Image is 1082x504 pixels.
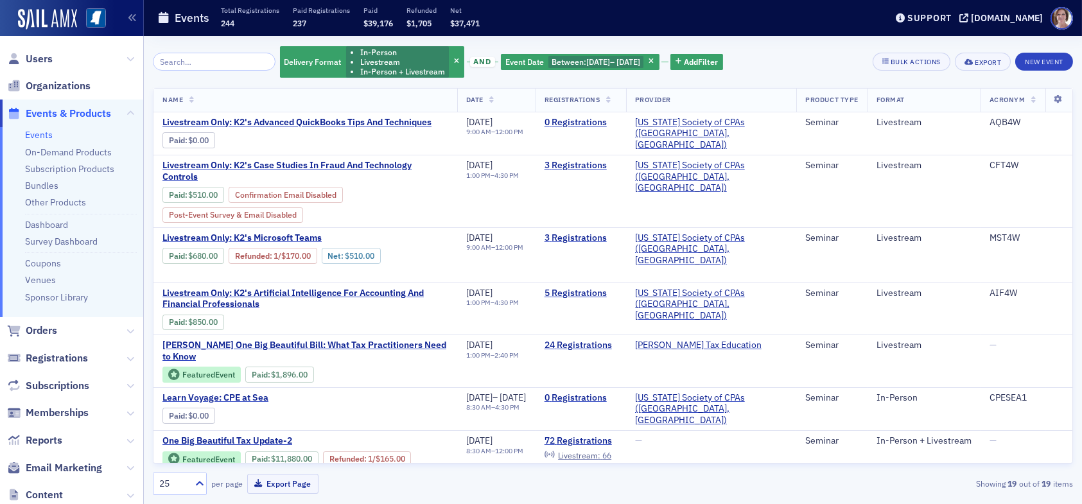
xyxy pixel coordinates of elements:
[990,288,1063,299] div: AIF4W
[162,340,448,362] a: [PERSON_NAME] One Big Beautiful Bill: What Tax Practitioners Need to Know
[635,232,788,266] a: [US_STATE] Society of CPAs ([GEOGRAPHIC_DATA], [GEOGRAPHIC_DATA])
[466,171,519,180] div: –
[877,288,972,299] div: Livestream
[466,127,491,136] time: 9:00 AM
[162,187,224,202] div: Paid: 3 - $51000
[235,251,274,261] span: :
[7,351,88,365] a: Registrations
[635,288,788,322] a: [US_STATE] Society of CPAs ([GEOGRAPHIC_DATA], [GEOGRAPHIC_DATA])
[7,406,89,420] a: Memberships
[466,403,527,412] div: –
[495,243,523,252] time: 12:00 PM
[500,392,526,403] span: [DATE]
[221,6,279,15] p: Total Registrations
[323,451,411,467] div: Refunded: 77 - $1188000
[990,232,1063,244] div: MST4W
[162,315,224,330] div: Paid: 5 - $85000
[247,474,318,494] button: Export Page
[189,190,218,200] span: $510.00
[284,56,342,67] span: Delivery Format
[586,56,610,67] span: [DATE]
[162,435,448,447] a: One Big Beautiful Tax Update-2
[877,95,905,104] span: Format
[162,367,241,383] div: Featured Event
[495,403,519,412] time: 4:30 PM
[684,56,718,67] span: Add Filter
[345,251,374,261] span: $510.00
[466,351,491,360] time: 1:00 PM
[159,477,188,491] div: 25
[545,160,617,171] a: 3 Registrations
[805,288,858,299] div: Seminar
[162,160,448,182] span: Livestream Only: K2's Case Studies In Fraud And Technology Controls
[805,117,858,128] div: Seminar
[805,95,858,104] span: Product Type
[466,403,491,412] time: 8:30 AM
[466,446,491,455] time: 8:30 AM
[162,392,378,404] a: Learn Voyage: CPE at Sea
[545,450,611,460] a: Livestream: 66
[360,48,445,57] li: In-Person
[466,351,519,360] div: –
[877,435,972,447] div: In-Person + Livestream
[162,288,448,310] a: Livestream Only: K2's Artificial Intelligence For Accounting And Financial Professionals
[162,232,378,244] span: Livestream Only: K2's Microsoft Teams
[635,435,642,446] span: —
[211,478,243,489] label: per page
[635,392,788,426] a: [US_STATE] Society of CPAs ([GEOGRAPHIC_DATA], [GEOGRAPHIC_DATA])
[271,454,312,464] span: $11,880.00
[494,351,519,360] time: 2:40 PM
[635,95,671,104] span: Provider
[805,340,858,351] div: Seminar
[545,95,600,104] span: Registrations
[877,160,972,171] div: Livestream
[877,232,972,244] div: Livestream
[169,135,189,145] span: :
[545,435,617,447] a: 72 Registrations
[635,340,762,351] a: [PERSON_NAME] Tax Education
[1015,55,1073,67] a: New Event
[252,454,268,464] a: Paid
[26,351,88,365] span: Registrations
[25,163,114,175] a: Subscription Products
[495,446,523,455] time: 12:00 PM
[281,251,311,261] span: $170.00
[494,171,519,180] time: 4:30 PM
[955,53,1011,71] button: Export
[545,288,617,299] a: 5 Registrations
[805,392,858,404] div: Seminar
[189,411,209,421] span: $0.00
[635,340,762,351] span: Don Farmer Tax Education
[877,392,972,404] div: In-Person
[25,219,68,230] a: Dashboard
[635,232,788,266] span: Mississippi Society of CPAs (Ridgeland, MS)
[466,116,493,128] span: [DATE]
[877,117,972,128] div: Livestream
[545,392,617,404] a: 0 Registrations
[26,79,91,93] span: Organizations
[162,132,215,148] div: Paid: 0 - $0
[293,18,306,28] span: 237
[466,392,493,403] span: [DATE]
[990,392,1063,404] div: CPESEA1
[189,317,218,327] span: $850.00
[558,450,600,460] span: Livestream :
[162,248,224,263] div: Paid: 3 - $68000
[77,8,106,30] a: View Homepage
[805,160,858,171] div: Seminar
[670,54,723,70] button: AddFilter
[635,160,788,194] span: Mississippi Society of CPAs (Ridgeland, MS)
[376,454,405,464] span: $165.00
[229,248,317,263] div: Refunded: 3 - $68000
[975,59,1001,66] div: Export
[153,53,275,71] input: Search…
[470,57,495,67] span: and
[586,56,640,67] span: –
[162,232,448,244] a: Livestream Only: K2's Microsoft Teams
[7,324,57,338] a: Orders
[169,411,189,421] span: :
[252,454,272,464] span: :
[363,18,393,28] span: $39,176
[1051,7,1073,30] span: Profile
